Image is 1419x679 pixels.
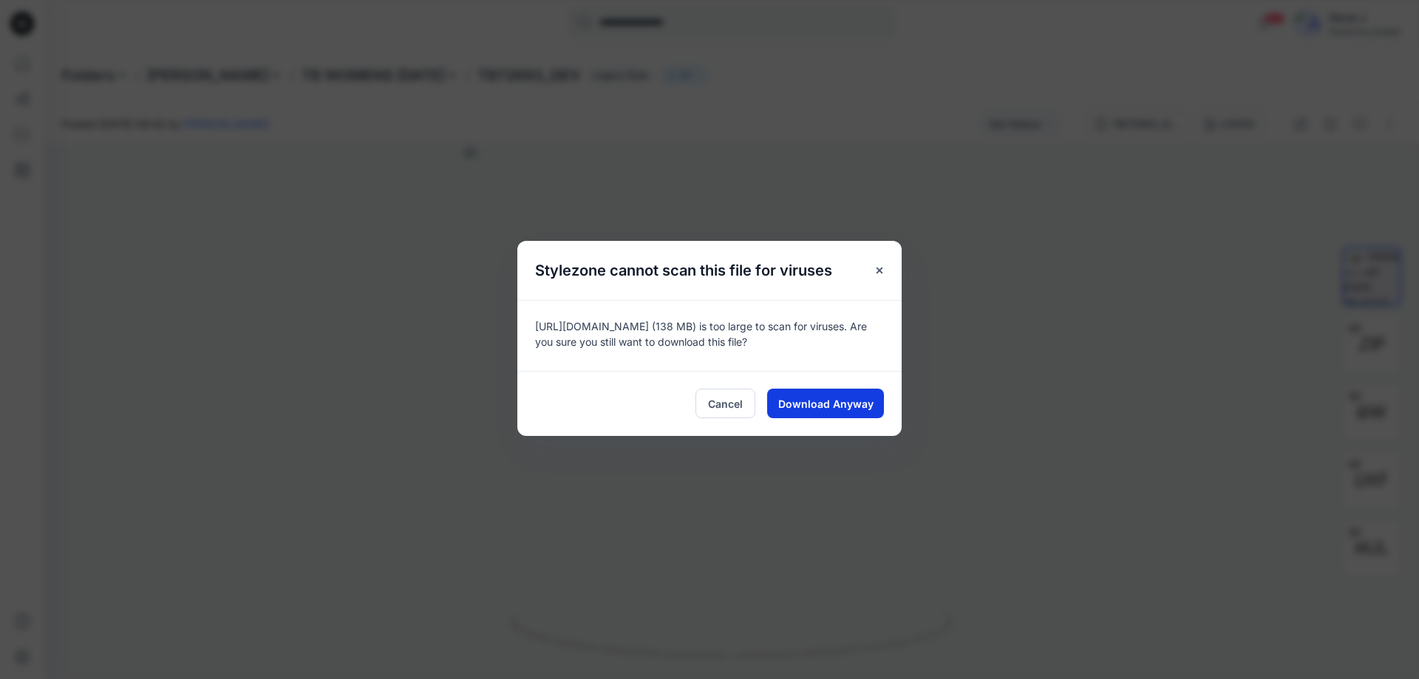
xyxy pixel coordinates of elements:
div: [URL][DOMAIN_NAME] (138 MB) is too large to scan for viruses. Are you sure you still want to down... [517,300,902,371]
span: Cancel [708,396,743,412]
span: Download Anyway [778,396,874,412]
button: Close [866,257,893,284]
h5: Stylezone cannot scan this file for viruses [517,241,850,300]
button: Download Anyway [767,389,884,418]
button: Cancel [695,389,755,418]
